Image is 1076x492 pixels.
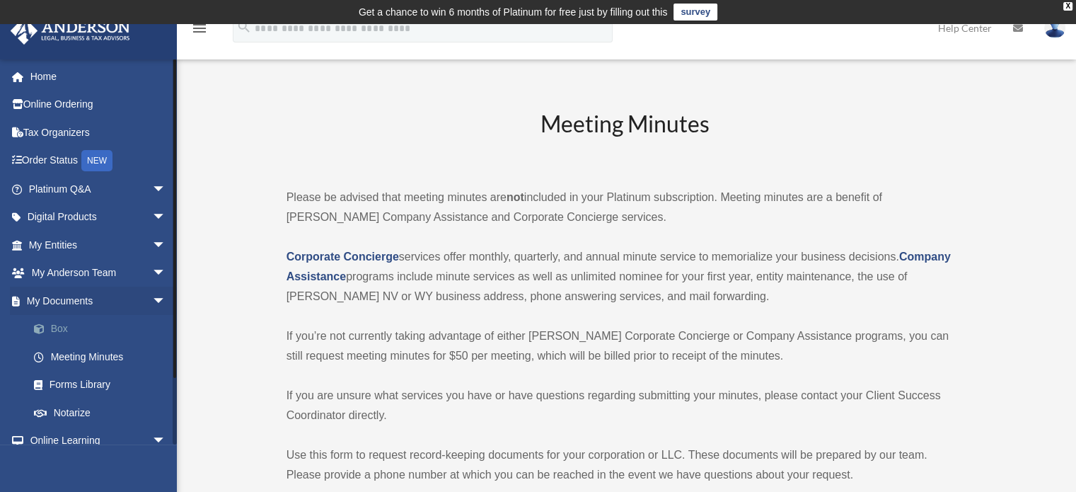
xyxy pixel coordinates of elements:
a: Home [10,62,187,91]
a: Tax Organizers [10,118,187,147]
p: Use this form to request record-keeping documents for your corporation or LLC. These documents wi... [287,445,964,485]
a: Notarize [20,399,187,427]
p: If you’re not currently taking advantage of either [PERSON_NAME] Corporate Concierge or Company A... [287,326,964,366]
a: survey [673,4,717,21]
p: Please be advised that meeting minutes are included in your Platinum subscription. Meeting minute... [287,188,964,227]
a: My Documentsarrow_drop_down [10,287,187,315]
i: search [236,19,252,35]
span: arrow_drop_down [152,231,180,260]
a: Online Ordering [10,91,187,119]
a: Order StatusNEW [10,147,187,176]
p: services offer monthly, quarterly, and annual minute service to memorialize your business decisio... [287,247,964,307]
img: Anderson Advisors Platinum Portal [6,17,134,45]
span: arrow_drop_down [152,259,180,288]
strong: not [507,191,524,203]
a: My Entitiesarrow_drop_down [10,231,187,259]
a: Company Assistance [287,251,951,282]
a: Meeting Minutes [20,343,180,371]
div: Get a chance to win 6 months of Platinum for free just by filling out this [359,4,668,21]
p: If you are unsure what services you have or have questions regarding submitting your minutes, ple... [287,386,964,425]
a: Forms Library [20,371,187,399]
div: NEW [81,150,112,171]
i: menu [191,20,208,37]
span: arrow_drop_down [152,287,180,316]
span: arrow_drop_down [152,175,180,204]
img: User Pic [1044,18,1065,38]
div: close [1063,2,1072,11]
a: Platinum Q&Aarrow_drop_down [10,175,187,203]
a: Box [20,315,187,343]
h2: Meeting Minutes [287,108,964,167]
a: Online Learningarrow_drop_down [10,427,187,455]
a: Digital Productsarrow_drop_down [10,203,187,231]
a: My Anderson Teamarrow_drop_down [10,259,187,287]
a: Corporate Concierge [287,251,399,263]
a: menu [191,25,208,37]
span: arrow_drop_down [152,203,180,232]
span: arrow_drop_down [152,427,180,456]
